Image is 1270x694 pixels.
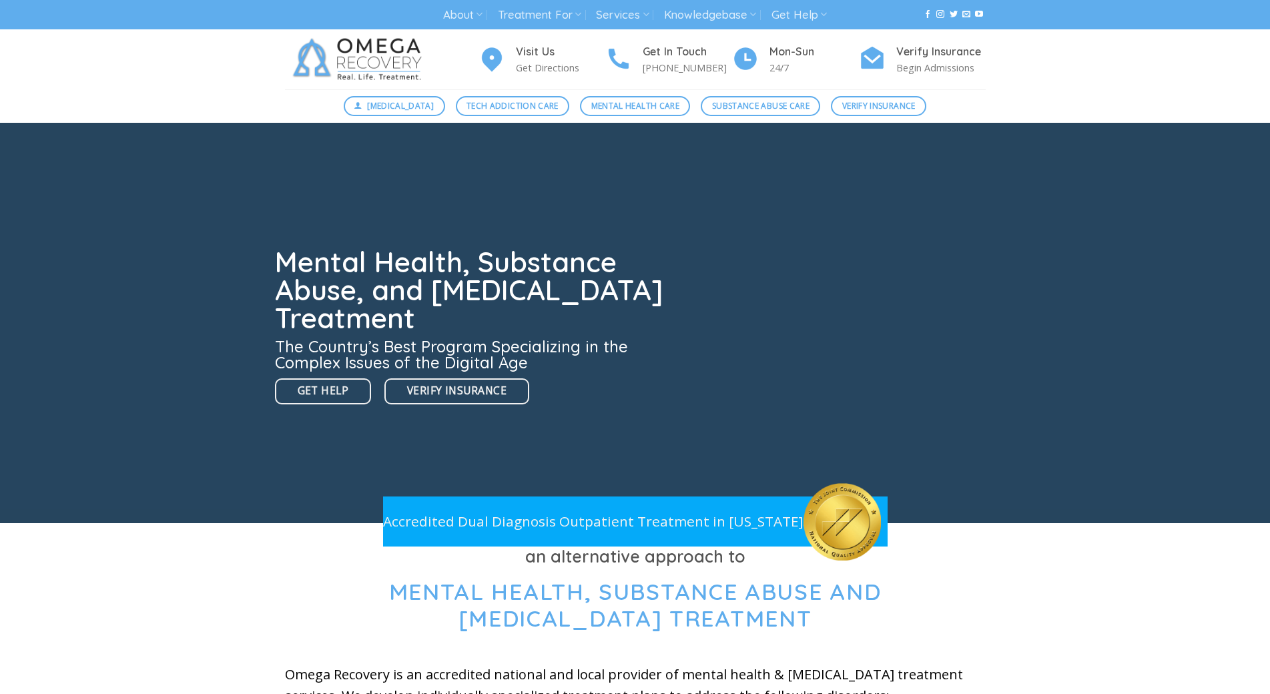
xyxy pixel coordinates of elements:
[712,99,810,112] span: Substance Abuse Care
[769,43,859,61] h4: Mon-Sun
[384,378,529,404] a: Verify Insurance
[936,10,944,19] a: Follow on Instagram
[275,248,671,332] h1: Mental Health, Substance Abuse, and [MEDICAL_DATA] Treatment
[367,99,434,112] span: [MEDICAL_DATA]
[407,382,507,399] span: Verify Insurance
[831,96,926,116] a: Verify Insurance
[466,99,559,112] span: Tech Addiction Care
[479,43,605,76] a: Visit Us Get Directions
[896,43,986,61] h4: Verify Insurance
[516,43,605,61] h4: Visit Us
[896,60,986,75] p: Begin Admissions
[950,10,958,19] a: Follow on Twitter
[456,96,570,116] a: Tech Addiction Care
[498,3,581,27] a: Treatment For
[962,10,970,19] a: Send us an email
[842,99,916,112] span: Verify Insurance
[285,29,435,89] img: Omega Recovery
[275,378,372,404] a: Get Help
[275,338,671,370] h3: The Country’s Best Program Specializing in the Complex Issues of the Digital Age
[443,3,483,27] a: About
[285,543,986,570] h3: an alternative approach to
[924,10,932,19] a: Follow on Facebook
[580,96,690,116] a: Mental Health Care
[664,3,756,27] a: Knowledgebase
[975,10,983,19] a: Follow on YouTube
[516,60,605,75] p: Get Directions
[771,3,827,27] a: Get Help
[859,43,986,76] a: Verify Insurance Begin Admissions
[643,43,732,61] h4: Get In Touch
[298,382,349,399] span: Get Help
[605,43,732,76] a: Get In Touch [PHONE_NUMBER]
[389,577,882,633] span: Mental Health, Substance Abuse and [MEDICAL_DATA] Treatment
[591,99,679,112] span: Mental Health Care
[596,3,649,27] a: Services
[701,96,820,116] a: Substance Abuse Care
[344,96,445,116] a: [MEDICAL_DATA]
[643,60,732,75] p: [PHONE_NUMBER]
[383,510,804,533] p: Accredited Dual Diagnosis Outpatient Treatment in [US_STATE]
[769,60,859,75] p: 24/7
